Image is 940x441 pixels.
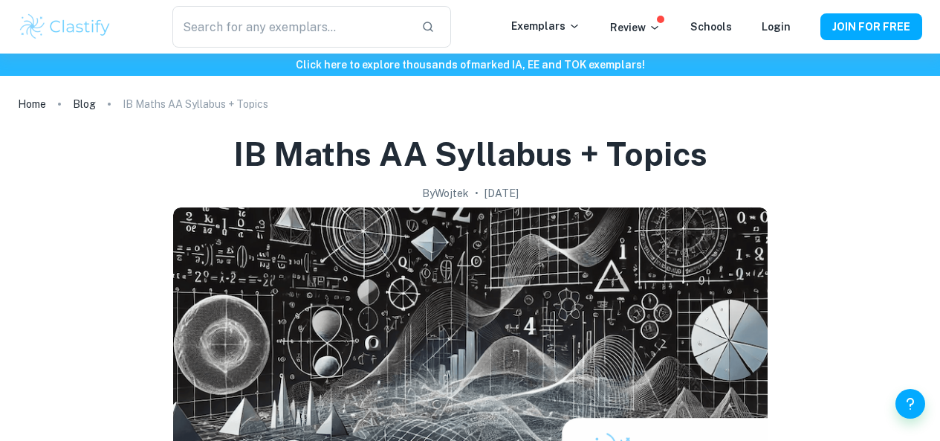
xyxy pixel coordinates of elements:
[484,185,519,202] h2: [DATE]
[610,19,661,36] p: Review
[820,13,922,40] button: JOIN FOR FREE
[895,389,925,419] button: Help and Feedback
[123,96,268,112] p: IB Maths AA Syllabus + Topics
[422,185,469,202] h2: By Wojtek
[73,94,96,115] a: Blog
[18,12,112,42] img: Clastify logo
[233,132,707,176] h1: IB Maths AA Syllabus + Topics
[172,6,410,48] input: Search for any exemplars...
[690,21,732,33] a: Schools
[762,21,791,33] a: Login
[18,94,46,115] a: Home
[3,57,937,73] h6: Click here to explore thousands of marked IA, EE and TOK exemplars !
[475,185,479,202] p: •
[511,18,580,34] p: Exemplars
